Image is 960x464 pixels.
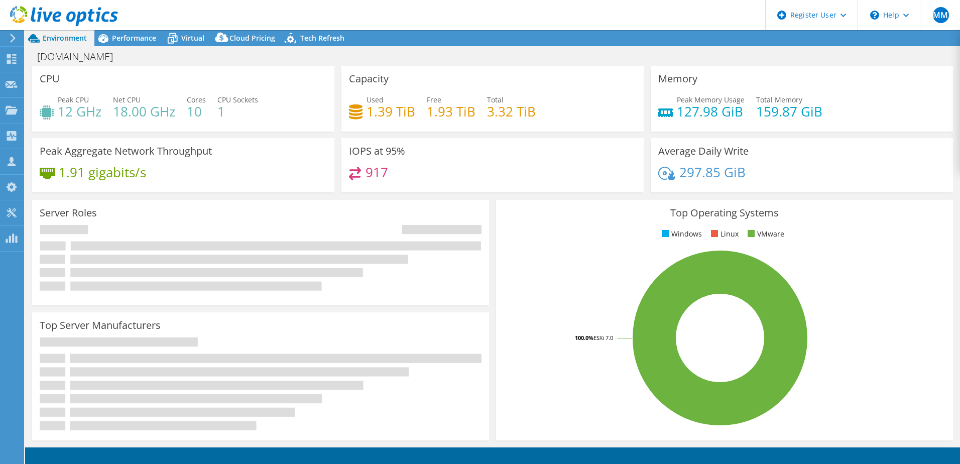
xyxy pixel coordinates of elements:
h4: 1.39 TiB [367,106,415,117]
h4: 917 [366,167,388,178]
h3: Server Roles [40,207,97,218]
h4: 18.00 GHz [113,106,175,117]
span: Used [367,95,384,104]
h3: Top Operating Systems [504,207,945,218]
h4: 10 [187,106,206,117]
span: Net CPU [113,95,141,104]
h1: [DOMAIN_NAME] [33,51,129,62]
h3: IOPS at 95% [349,146,405,157]
li: Windows [659,228,702,240]
span: Cloud Pricing [229,33,275,43]
h3: Top Server Manufacturers [40,320,161,331]
h3: Peak Aggregate Network Throughput [40,146,212,157]
h4: 1.93 TiB [427,106,475,117]
span: Peak CPU [58,95,89,104]
h3: Memory [658,73,697,84]
h4: 1.91 gigabits/s [59,167,146,178]
h4: 3.32 TiB [487,106,536,117]
span: CPU Sockets [217,95,258,104]
svg: \n [870,11,879,20]
span: Performance [112,33,156,43]
li: VMware [745,228,784,240]
li: Linux [708,228,739,240]
span: Free [427,95,441,104]
span: Cores [187,95,206,104]
h3: Capacity [349,73,389,84]
h4: 1 [217,106,258,117]
span: Environment [43,33,87,43]
span: Peak Memory Usage [677,95,745,104]
h4: 127.98 GiB [677,106,745,117]
h3: CPU [40,73,60,84]
span: Virtual [181,33,204,43]
span: Total Memory [756,95,802,104]
h4: 297.85 GiB [679,167,746,178]
span: MM [933,7,949,23]
span: Tech Refresh [300,33,344,43]
h3: Average Daily Write [658,146,749,157]
h4: 12 GHz [58,106,101,117]
span: Total [487,95,504,104]
tspan: 100.0% [575,334,593,341]
tspan: ESXi 7.0 [593,334,613,341]
h4: 159.87 GiB [756,106,822,117]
